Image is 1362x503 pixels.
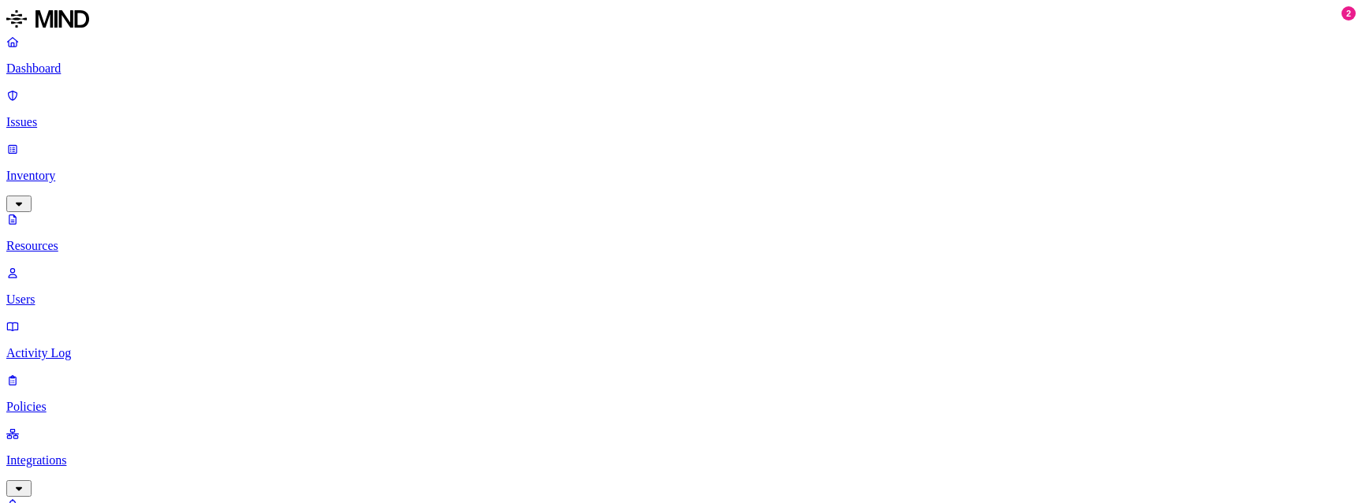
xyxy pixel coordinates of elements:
img: MIND [6,6,89,32]
a: Policies [6,373,1356,414]
p: Activity Log [6,346,1356,360]
p: Policies [6,400,1356,414]
a: Activity Log [6,319,1356,360]
p: Inventory [6,169,1356,183]
a: Issues [6,88,1356,129]
a: Users [6,266,1356,307]
p: Resources [6,239,1356,253]
a: Dashboard [6,35,1356,76]
a: Inventory [6,142,1356,210]
p: Dashboard [6,61,1356,76]
a: MIND [6,6,1356,35]
div: 2 [1341,6,1356,20]
p: Users [6,292,1356,307]
a: Integrations [6,427,1356,494]
p: Integrations [6,453,1356,468]
p: Issues [6,115,1356,129]
a: Resources [6,212,1356,253]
